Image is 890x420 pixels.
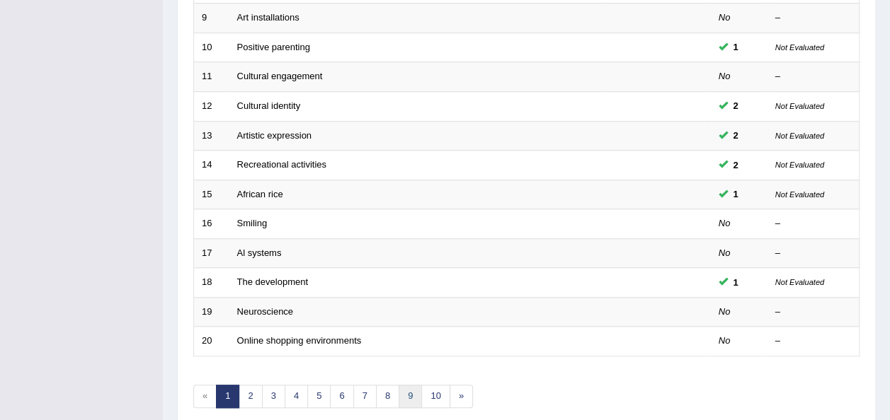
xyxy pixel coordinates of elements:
a: 4 [285,385,308,408]
em: No [719,306,731,317]
a: Cultural engagement [237,71,323,81]
a: Positive parenting [237,42,310,52]
span: You can still take this question [728,128,744,143]
em: No [719,12,731,23]
div: – [775,334,852,348]
em: No [719,71,731,81]
a: Neuroscience [237,306,294,317]
td: 11 [194,62,229,92]
a: African rice [237,189,283,199]
td: 13 [194,121,229,151]
td: 18 [194,268,229,298]
a: Recreational activities [237,159,326,170]
td: 9 [194,4,229,33]
em: No [719,218,731,228]
small: Not Evaluated [775,132,824,140]
a: 2 [239,385,262,408]
td: 16 [194,209,229,239]
a: » [450,385,473,408]
small: Not Evaluated [775,190,824,199]
td: 14 [194,151,229,180]
small: Not Evaluated [775,43,824,52]
a: Smiling [237,218,268,228]
a: Al systems [237,247,282,258]
small: Not Evaluated [775,278,824,286]
em: No [719,247,731,258]
div: – [775,70,852,83]
a: Online shopping environments [237,335,362,346]
span: You can still take this question [728,187,744,202]
td: 20 [194,327,229,356]
a: 8 [376,385,399,408]
td: 17 [194,238,229,268]
a: 1 [216,385,239,408]
a: The development [237,276,308,287]
td: 19 [194,297,229,327]
a: 9 [399,385,422,408]
td: 15 [194,180,229,209]
a: Artistic expression [237,130,312,141]
a: 10 [421,385,450,408]
em: No [719,335,731,346]
a: Cultural identity [237,100,301,111]
div: – [775,305,852,319]
a: 5 [307,385,331,408]
small: Not Evaluated [775,161,824,169]
small: Not Evaluated [775,102,824,110]
span: You can still take this question [728,275,744,290]
div: – [775,247,852,260]
td: 12 [194,91,229,121]
span: You can still take this question [728,40,744,54]
td: 10 [194,33,229,62]
div: – [775,217,852,231]
span: You can still take this question [728,98,744,113]
a: 6 [330,385,353,408]
span: « [193,385,217,408]
div: – [775,11,852,25]
span: You can still take this question [728,158,744,173]
a: 7 [353,385,377,408]
a: 3 [262,385,285,408]
a: Art installations [237,12,299,23]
